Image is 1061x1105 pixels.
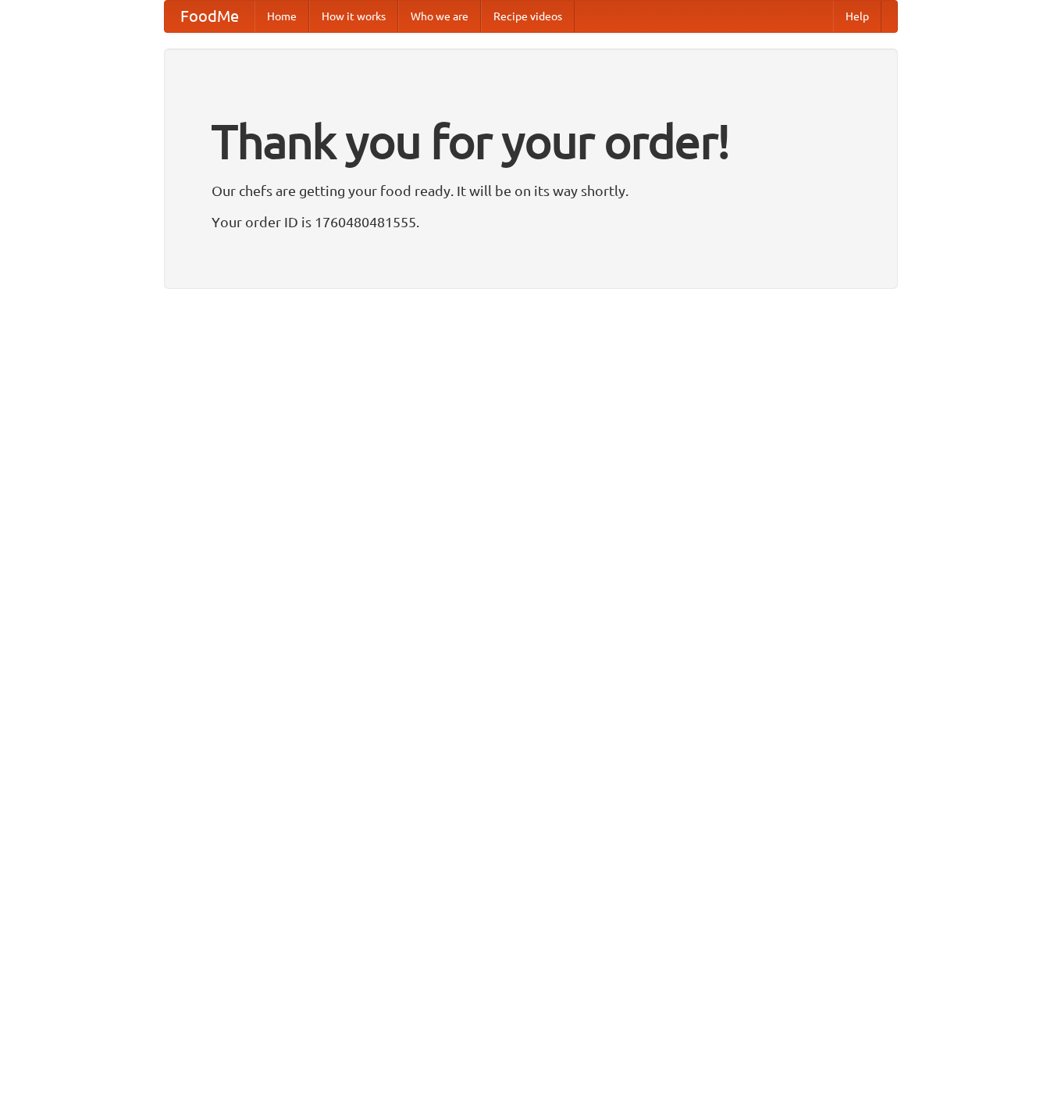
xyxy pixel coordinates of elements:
a: Who we are [398,1,481,32]
h1: Thank you for your order! [212,104,850,179]
a: Home [255,1,309,32]
a: Help [833,1,881,32]
p: Your order ID is 1760480481555. [212,210,850,233]
p: Our chefs are getting your food ready. It will be on its way shortly. [212,179,850,202]
a: How it works [309,1,398,32]
a: Recipe videos [481,1,575,32]
a: FoodMe [165,1,255,32]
